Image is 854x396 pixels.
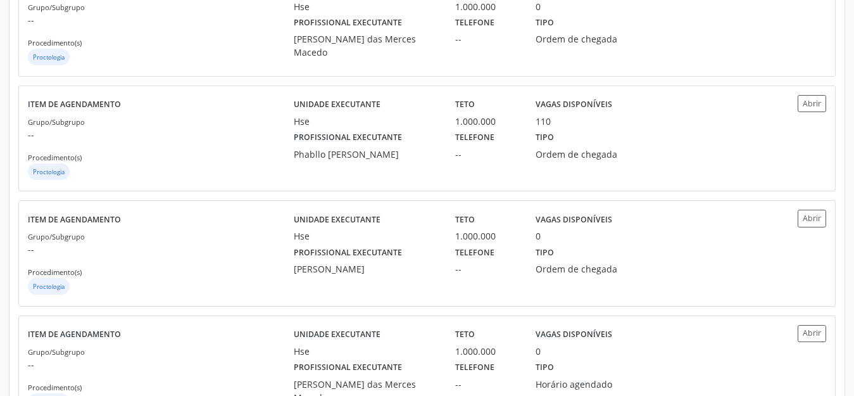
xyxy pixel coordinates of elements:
small: Proctologia [33,53,65,61]
label: Telefone [455,358,494,378]
small: Proctologia [33,283,65,291]
div: 110 [536,115,551,128]
button: Abrir [798,325,826,342]
label: Tipo [536,128,554,148]
label: Vagas disponíveis [536,325,612,345]
div: -- [455,262,518,276]
small: Grupo/Subgrupo [28,347,85,357]
label: Telefone [455,128,494,148]
label: Item de agendamento [28,325,121,345]
label: Teto [455,210,475,229]
label: Unidade executante [294,95,380,115]
p: -- [28,128,294,141]
div: -- [455,148,518,161]
label: Unidade executante [294,210,380,229]
small: Proctologia [33,168,65,176]
div: Hse [294,345,437,358]
button: Abrir [798,210,826,227]
button: Abrir [798,95,826,112]
div: [PERSON_NAME] das Merces Macedo [294,32,437,59]
div: [PERSON_NAME] [294,262,437,276]
div: 1.000.000 [455,115,518,128]
label: Telefone [455,243,494,262]
label: Profissional executante [294,13,402,33]
label: Unidade executante [294,325,380,345]
small: Grupo/Subgrupo [28,232,85,241]
p: -- [28,13,294,27]
label: Profissional executante [294,358,402,378]
label: Telefone [455,13,494,33]
small: Procedimento(s) [28,38,82,48]
small: Grupo/Subgrupo [28,117,85,127]
div: 1.000.000 [455,345,518,358]
div: -- [455,378,518,391]
div: Horário agendado [536,378,639,391]
div: Ordem de chegada [536,148,639,161]
label: Profissional executante [294,243,402,262]
div: Hse [294,229,437,243]
div: Phabllo [PERSON_NAME] [294,148,437,161]
small: Grupo/Subgrupo [28,3,85,12]
label: Vagas disponíveis [536,95,612,115]
p: -- [28,358,294,371]
div: 0 [536,345,541,358]
div: Hse [294,115,437,128]
label: Tipo [536,358,554,378]
label: Profissional executante [294,128,402,148]
label: Item de agendamento [28,95,121,115]
div: -- [455,32,518,46]
label: Tipo [536,13,554,33]
label: Teto [455,325,475,345]
div: 0 [536,229,541,243]
label: Item de agendamento [28,210,121,229]
label: Vagas disponíveis [536,210,612,229]
small: Procedimento(s) [28,153,82,162]
label: Tipo [536,243,554,262]
p: -- [28,243,294,256]
div: 1.000.000 [455,229,518,243]
small: Procedimento(s) [28,267,82,277]
div: Ordem de chegada [536,32,639,46]
label: Teto [455,95,475,115]
small: Procedimento(s) [28,383,82,392]
div: Ordem de chegada [536,262,639,276]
